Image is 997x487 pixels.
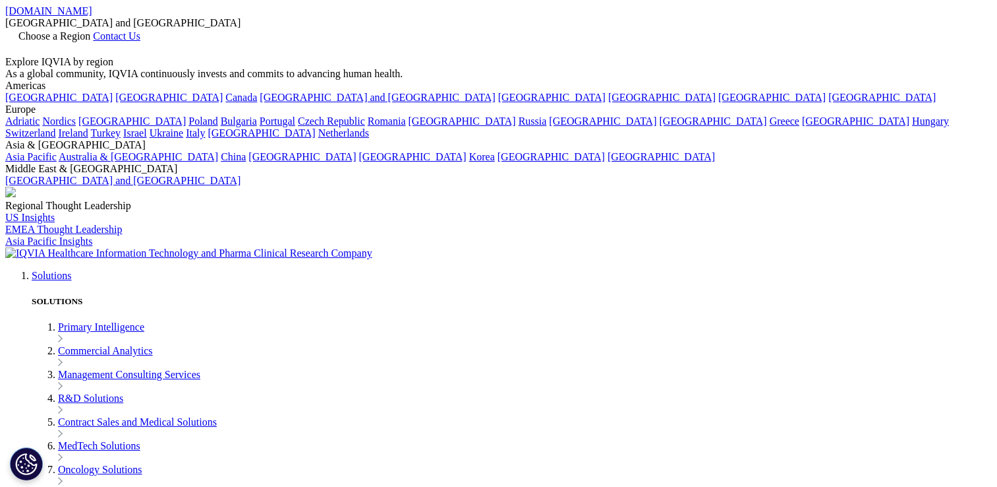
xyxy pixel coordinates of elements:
a: [GEOGRAPHIC_DATA] [608,92,716,103]
img: IQVIA Healthcare Information Technology and Pharma Clinical Research Company [5,247,372,259]
div: As a global community, IQVIA continuously invests and commits to advancing human health. [5,68,992,80]
a: [GEOGRAPHIC_DATA] [608,151,715,162]
a: [DOMAIN_NAME] [5,5,92,16]
a: [GEOGRAPHIC_DATA] [498,151,605,162]
a: Italy [186,127,205,139]
a: Contact Us [93,30,140,42]
a: Israel [123,127,147,139]
a: [GEOGRAPHIC_DATA] [78,115,186,127]
a: Ireland [58,127,88,139]
a: Adriatic [5,115,40,127]
a: Contract Sales and Medical Solutions [58,416,217,428]
a: Oncology Solutions [58,464,142,475]
a: MedTech Solutions [58,440,140,451]
a: Korea [469,151,495,162]
a: Bulgaria [221,115,257,127]
div: Americas [5,80,992,92]
button: Cookie Settings [10,447,43,480]
a: Czech Republic [298,115,365,127]
a: [GEOGRAPHIC_DATA] [660,115,767,127]
div: Regional Thought Leadership [5,200,992,212]
a: Turkey [90,127,121,139]
span: Choose a Region [18,30,90,42]
a: R&D Solutions [58,393,123,404]
img: 2093_analyzing-data-using-big-screen-display-and-laptop.png [5,187,16,197]
a: Poland [188,115,217,127]
a: Asia Pacific Insights [5,236,92,247]
a: [GEOGRAPHIC_DATA] and [GEOGRAPHIC_DATA] [5,175,241,186]
a: [GEOGRAPHIC_DATA] [718,92,826,103]
a: [GEOGRAPHIC_DATA] [549,115,656,127]
a: China [221,151,246,162]
a: Romania [368,115,406,127]
a: Netherlands [318,127,369,139]
div: Europe [5,104,992,115]
a: Solutions [32,270,71,281]
a: [GEOGRAPHIC_DATA] [248,151,356,162]
a: Canada [225,92,257,103]
a: Switzerland [5,127,55,139]
div: Explore IQVIA by region [5,56,992,68]
a: Primary Intelligence [58,321,144,333]
a: Ukraine [150,127,184,139]
a: Asia Pacific [5,151,57,162]
a: Management Consulting Services [58,369,200,380]
h5: SOLUTIONS [32,296,992,307]
a: [GEOGRAPHIC_DATA] [5,92,113,103]
div: Asia & [GEOGRAPHIC_DATA] [5,139,992,151]
a: Greece [770,115,799,127]
a: [GEOGRAPHIC_DATA] [828,92,936,103]
a: Commercial Analytics [58,345,153,356]
a: EMEA Thought Leadership [5,224,122,235]
a: [GEOGRAPHIC_DATA] [409,115,516,127]
a: US Insights [5,212,55,223]
a: [GEOGRAPHIC_DATA] and [GEOGRAPHIC_DATA] [260,92,495,103]
a: Australia & [GEOGRAPHIC_DATA] [59,151,218,162]
a: [GEOGRAPHIC_DATA] [115,92,223,103]
a: Nordics [42,115,76,127]
a: [GEOGRAPHIC_DATA] [498,92,606,103]
a: [GEOGRAPHIC_DATA] [802,115,909,127]
a: Hungary [912,115,949,127]
div: Middle East & [GEOGRAPHIC_DATA] [5,163,992,175]
a: [GEOGRAPHIC_DATA] [359,151,467,162]
a: Portugal [260,115,295,127]
a: [GEOGRAPHIC_DATA] [208,127,315,139]
a: Russia [519,115,547,127]
div: [GEOGRAPHIC_DATA] and [GEOGRAPHIC_DATA] [5,17,992,29]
